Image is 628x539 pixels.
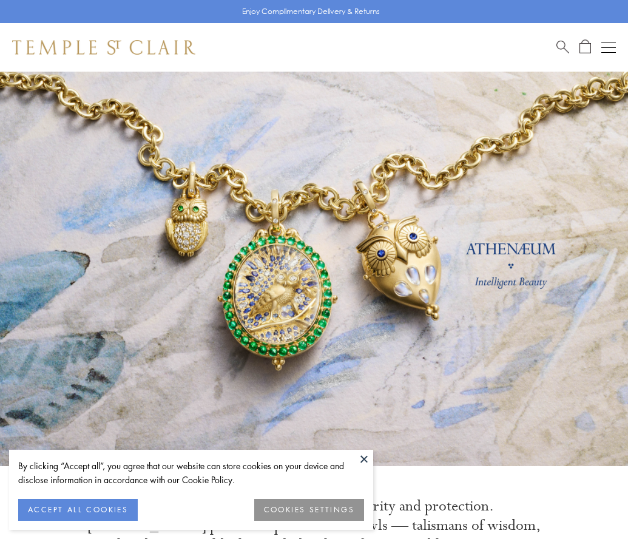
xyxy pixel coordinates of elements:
[242,5,380,18] p: Enjoy Complimentary Delivery & Returns
[579,39,591,55] a: Open Shopping Bag
[12,40,195,55] img: Temple St. Clair
[18,499,138,521] button: ACCEPT ALL COOKIES
[601,40,616,55] button: Open navigation
[254,499,364,521] button: COOKIES SETTINGS
[18,459,364,487] div: By clicking “Accept all”, you agree that our website can store cookies on your device and disclos...
[556,39,569,55] a: Search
